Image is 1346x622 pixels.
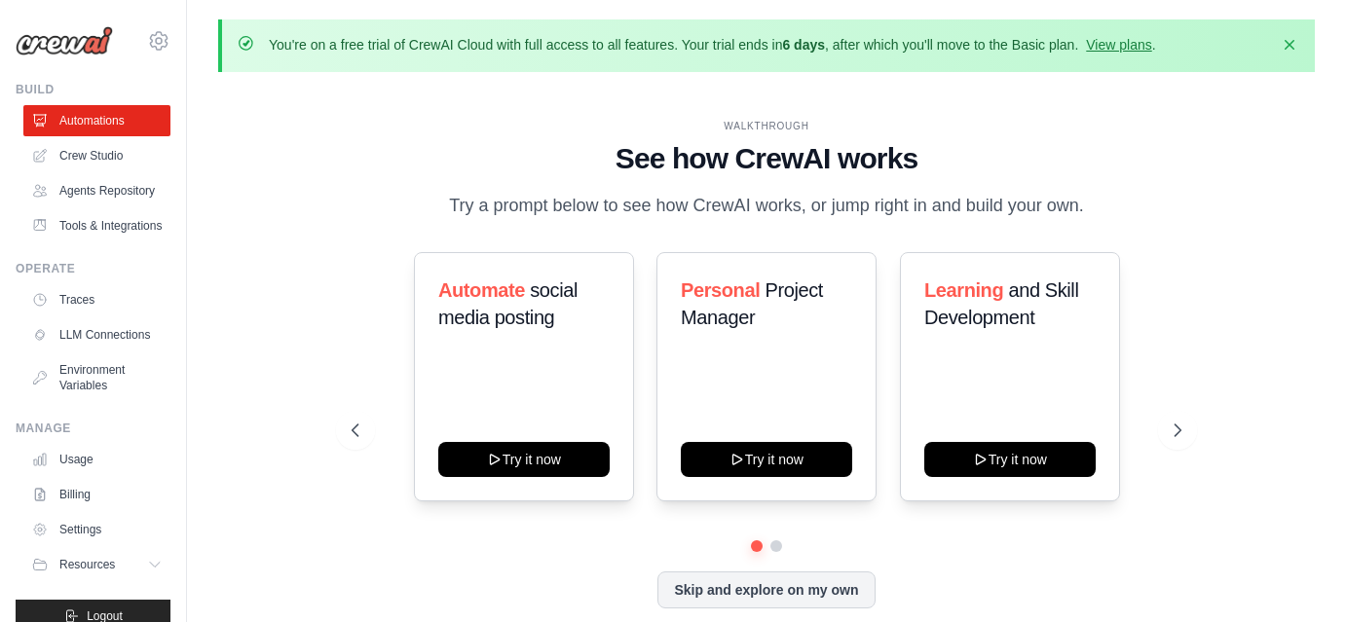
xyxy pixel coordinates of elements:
strong: 6 days [782,37,825,53]
a: Crew Studio [23,140,170,171]
a: Billing [23,479,170,510]
span: Project Manager [681,279,823,328]
p: You're on a free trial of CrewAI Cloud with full access to all features. Your trial ends in , aft... [269,35,1156,55]
a: Environment Variables [23,354,170,401]
p: Try a prompt below to see how CrewAI works, or jump right in and build your own. [439,192,1094,220]
a: View plans [1086,37,1151,53]
div: WALKTHROUGH [352,119,1182,133]
button: Try it now [438,442,610,477]
a: Settings [23,514,170,545]
button: Try it now [681,442,852,477]
span: Learning [924,279,1003,301]
button: Skip and explore on my own [657,571,875,608]
div: Operate [16,261,170,276]
div: Manage [16,421,170,436]
a: Traces [23,284,170,315]
a: LLM Connections [23,319,170,350]
span: Resources [59,557,115,572]
h1: See how CrewAI works [352,141,1182,176]
a: Automations [23,105,170,136]
span: Automate [438,279,525,301]
button: Resources [23,549,170,580]
a: Tools & Integrations [23,210,170,241]
img: Logo [16,26,113,55]
div: Build [16,82,170,97]
a: Agents Repository [23,175,170,206]
span: Personal [681,279,760,301]
span: social media posting [438,279,578,328]
button: Try it now [924,442,1096,477]
span: and Skill Development [924,279,1078,328]
a: Usage [23,444,170,475]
